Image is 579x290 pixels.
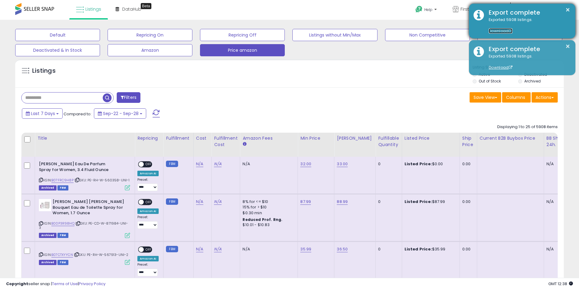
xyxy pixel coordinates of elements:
span: DataHub [122,6,141,12]
div: ASIN: [39,199,130,237]
span: | SKU: PE-RH-W-567913-UNI-2 [74,252,129,257]
div: BB Share 24h. [546,135,569,148]
span: Listings [85,6,101,12]
div: 15% for > $10 [243,204,293,210]
div: 8% for <= $10 [243,199,293,204]
span: Columns [506,94,525,100]
a: N/A [214,246,221,252]
button: Save View [470,92,501,103]
div: Amazon Fees [243,135,295,142]
div: ASIN: [39,161,130,190]
span: First Choice Online [460,6,501,12]
span: FBM [57,185,68,190]
div: $35.99 [405,246,455,252]
button: Last 7 Days [22,108,63,119]
div: Min Price [300,135,332,142]
a: Help [411,1,443,20]
div: Exported 5908 listings. [484,54,571,71]
span: 2025-10-6 12:38 GMT [548,281,573,287]
button: Repricing Off [200,29,285,41]
div: Current B2B Buybox Price [480,135,541,142]
h5: Listings [32,67,56,75]
button: Non Competitive [385,29,470,41]
b: Reduced Prof. Rng. [243,217,282,222]
span: OFF [144,200,153,205]
button: Actions [532,92,558,103]
div: Cost [196,135,209,142]
div: Amazon AI [137,256,159,261]
button: × [565,43,570,50]
span: Last 7 Days [31,110,55,117]
div: Exported 5908 listings. [484,17,571,34]
button: Amazon [108,44,192,56]
a: N/A [196,161,203,167]
b: Listed Price: [405,161,432,167]
a: N/A [196,246,203,252]
b: Listed Price: [405,246,432,252]
div: Amazon AI [137,171,159,176]
span: Help [424,7,433,12]
a: 87.99 [300,199,311,205]
div: [PERSON_NAME] [337,135,373,142]
div: ASIN: [39,246,130,264]
span: Sep-22 - Sep-28 [103,110,139,117]
img: 313LNMj+hpL._SL40_.jpg [39,199,51,211]
a: B07CTXYYCN [51,252,73,257]
div: $87.99 [405,199,455,204]
span: Listings that have been deleted from Seller Central [39,260,57,265]
small: FBM [166,161,178,167]
div: N/A [546,161,567,167]
button: Default [15,29,100,41]
button: Repricing On [108,29,192,41]
a: 36.50 [337,246,348,252]
div: Displaying 1 to 25 of 5908 items [497,124,558,130]
span: OFF [144,162,153,167]
div: 0 [378,161,397,167]
button: Filters [117,92,140,103]
div: Listed Price [405,135,457,142]
span: Compared to: [64,111,91,117]
a: Download [489,65,512,70]
div: Export complete [484,8,571,17]
b: Listed Price: [405,199,432,204]
small: FBM [166,246,178,252]
strong: Copyright [6,281,28,287]
div: Export complete [484,45,571,54]
span: OFF [144,247,153,252]
button: Columns [502,92,531,103]
a: B00P3R98HQ [51,221,74,226]
small: FBM [166,198,178,205]
div: N/A [546,199,567,204]
a: 33.00 [337,161,348,167]
div: seller snap | | [6,281,105,287]
span: | SKU: PE-RH-W-560358-UNI-1 [74,178,130,183]
label: Archived [524,79,541,84]
div: Preset: [137,178,159,191]
a: N/A [214,161,221,167]
a: Privacy Policy [79,281,105,287]
div: $10.01 - $10.83 [243,222,293,228]
div: N/A [243,246,293,252]
button: Listings without Min/Max [292,29,377,41]
b: [PERSON_NAME] [PERSON_NAME] Bouquet Eau de Toilette Spray for Women, 1.7 Ounce [53,199,126,218]
a: N/A [214,199,221,205]
div: 0 [378,199,397,204]
div: N/A [546,246,567,252]
div: $0.30 min [243,210,293,216]
div: Fulfillment [166,135,191,142]
a: Download [489,28,512,33]
div: Preset: [137,263,159,276]
button: Sep-22 - Sep-28 [94,108,146,119]
span: | SKU: PE-CD-W-871984-UNI-3 [39,221,128,230]
a: Terms of Use [52,281,78,287]
div: 0.00 [462,199,472,204]
span: FBM [57,233,68,238]
div: 0.00 [462,161,472,167]
small: Amazon Fees. [243,142,246,147]
div: $0.00 [405,161,455,167]
div: Amazon AI [137,208,159,214]
b: [PERSON_NAME] Eau De Parfum Spray for Women, 3.4 Fluid Ounce [39,161,113,174]
div: Ship Price [462,135,474,148]
button: × [565,6,570,14]
span: Listings that have been deleted from Seller Central [39,185,57,190]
